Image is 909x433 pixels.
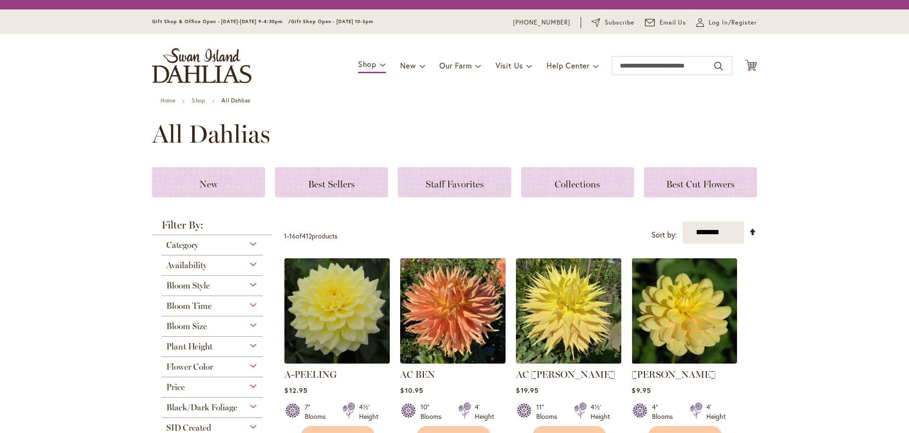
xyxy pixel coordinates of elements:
[632,386,651,395] span: $9.95
[291,18,373,25] span: Gift Shop Open - [DATE] 10-3pm
[706,402,726,421] div: 4' Height
[166,341,213,352] span: Plant Height
[536,402,563,421] div: 11" Blooms
[152,220,272,235] strong: Filter By:
[516,357,621,365] a: AC Jeri
[166,362,213,372] span: Flower Color
[192,97,205,104] a: Shop
[632,357,737,365] a: AHOY MATEY
[592,18,635,27] a: Subscribe
[166,301,212,311] span: Bloom Time
[305,402,331,421] div: 7" Blooms
[420,402,447,421] div: 10" Blooms
[400,60,416,70] span: New
[284,231,287,240] span: 1
[166,321,207,331] span: Bloom Size
[166,280,210,291] span: Bloom Style
[166,402,237,413] span: Black/Dark Foliage
[284,386,307,395] span: $12.95
[359,402,378,421] div: 4½' Height
[398,167,511,197] a: Staff Favorites
[152,167,265,197] a: New
[591,402,610,421] div: 4½' Height
[652,402,678,421] div: 4" Blooms
[400,386,423,395] span: $10.95
[644,167,757,197] a: Best Cut Flowers
[161,97,175,104] a: Home
[696,18,757,27] a: Log In/Register
[166,382,185,392] span: Price
[521,167,634,197] a: Collections
[152,120,270,148] span: All Dahlias
[632,369,716,380] a: [PERSON_NAME]
[555,178,600,190] span: Collections
[475,402,494,421] div: 4' Height
[496,60,523,70] span: Visit Us
[222,97,250,104] strong: All Dahlias
[439,60,472,70] span: Our Farm
[152,18,291,25] span: Gift Shop & Office Open - [DATE]-[DATE] 9-4:30pm /
[513,18,570,27] a: [PHONE_NUMBER]
[645,18,686,27] a: Email Us
[284,229,337,244] p: - of products
[660,18,686,27] span: Email Us
[199,178,218,190] span: New
[308,178,355,190] span: Best Sellers
[302,231,312,240] span: 412
[516,386,538,395] span: $19.95
[652,226,677,244] label: Sort by:
[632,258,737,364] img: AHOY MATEY
[400,258,506,364] img: AC BEN
[547,60,590,70] span: Help Center
[666,178,735,190] span: Best Cut Flowers
[516,258,621,364] img: AC Jeri
[709,18,757,27] span: Log In/Register
[400,369,435,380] a: AC BEN
[605,18,635,27] span: Subscribe
[516,369,615,380] a: AC [PERSON_NAME]
[152,48,251,83] a: store logo
[426,178,484,190] span: Staff Favorites
[358,59,377,69] span: Shop
[284,369,337,380] a: A-PEELING
[289,231,296,240] span: 16
[714,59,723,74] button: Search
[166,240,198,250] span: Category
[284,357,390,365] a: A-Peeling
[284,258,390,364] img: A-Peeling
[166,423,211,433] span: SID Created
[400,357,506,365] a: AC BEN
[166,260,207,271] span: Availability
[275,167,388,197] a: Best Sellers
